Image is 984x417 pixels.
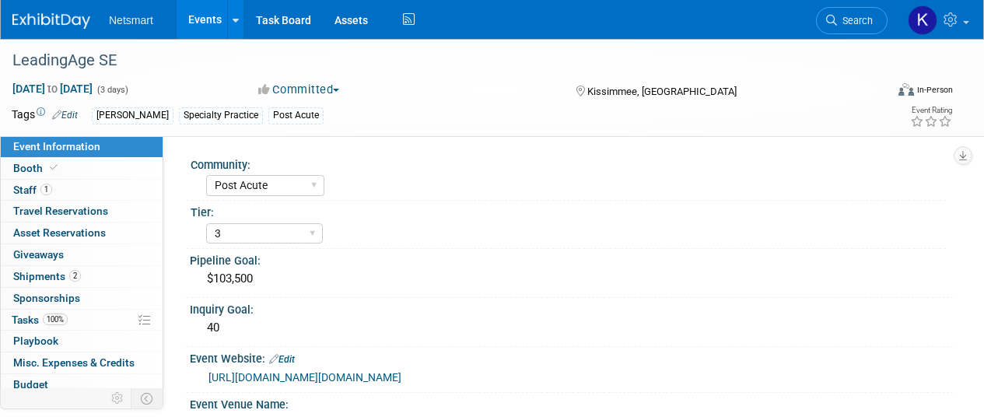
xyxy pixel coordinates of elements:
[12,13,90,29] img: ExhibitDay
[1,374,163,395] a: Budget
[815,81,953,104] div: Event Format
[1,310,163,331] a: Tasks100%
[13,292,80,304] span: Sponsorships
[1,158,163,179] a: Booth
[7,47,873,75] div: LeadingAge SE
[92,107,173,124] div: [PERSON_NAME]
[109,14,153,26] span: Netsmart
[13,226,106,239] span: Asset Reservations
[13,378,48,391] span: Budget
[908,5,937,35] img: Kaitlyn Woicke
[43,314,68,325] span: 100%
[190,393,953,412] div: Event Venue Name:
[13,184,52,196] span: Staff
[201,316,941,340] div: 40
[898,83,914,96] img: Format-Inperson.png
[69,270,81,282] span: 2
[1,180,163,201] a: Staff1
[1,331,163,352] a: Playbook
[191,153,946,173] div: Community:
[269,354,295,365] a: Edit
[13,205,108,217] span: Travel Reservations
[50,163,58,172] i: Booth reservation complete
[1,266,163,287] a: Shipments2
[916,84,953,96] div: In-Person
[190,249,953,268] div: Pipeline Goal:
[13,356,135,369] span: Misc. Expenses & Credits
[12,107,78,124] td: Tags
[179,107,263,124] div: Specialty Practice
[40,184,52,195] span: 1
[190,347,953,367] div: Event Website:
[12,82,93,96] span: [DATE] [DATE]
[13,335,58,347] span: Playbook
[12,314,68,326] span: Tasks
[191,201,946,220] div: Tier:
[190,298,953,317] div: Inquiry Goal:
[268,107,324,124] div: Post Acute
[201,267,941,291] div: $103,500
[208,371,401,384] a: [URL][DOMAIN_NAME][DOMAIN_NAME]
[1,223,163,244] a: Asset Reservations
[910,107,952,114] div: Event Rating
[52,110,78,121] a: Edit
[1,352,163,373] a: Misc. Expenses & Credits
[816,7,888,34] a: Search
[13,162,61,174] span: Booth
[13,248,64,261] span: Giveaways
[45,82,60,95] span: to
[1,201,163,222] a: Travel Reservations
[1,288,163,309] a: Sponsorships
[587,86,737,97] span: Kissimmee, [GEOGRAPHIC_DATA]
[131,388,163,408] td: Toggle Event Tabs
[13,270,81,282] span: Shipments
[1,136,163,157] a: Event Information
[837,15,873,26] span: Search
[1,244,163,265] a: Giveaways
[13,140,100,152] span: Event Information
[96,85,128,95] span: (3 days)
[253,82,345,98] button: Committed
[104,388,131,408] td: Personalize Event Tab Strip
